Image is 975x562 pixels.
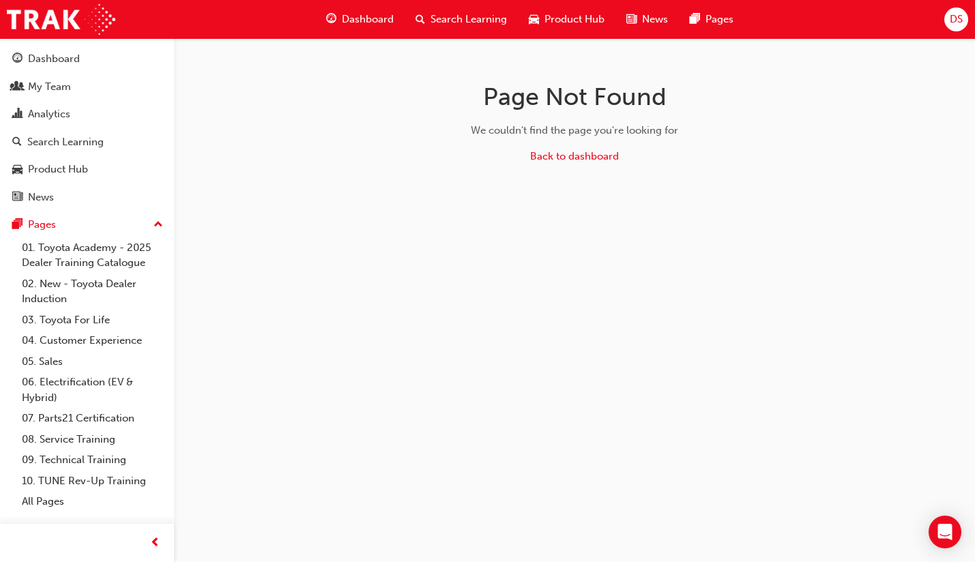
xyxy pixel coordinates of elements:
span: people-icon [12,81,23,93]
button: DS [944,8,968,31]
span: guage-icon [12,53,23,65]
a: car-iconProduct Hub [518,5,615,33]
a: Analytics [5,102,169,127]
span: car-icon [12,164,23,176]
div: Search Learning [27,134,104,150]
button: Pages [5,212,169,237]
div: Analytics [28,106,70,122]
a: 06. Electrification (EV & Hybrid) [16,372,169,408]
a: My Team [5,74,169,100]
span: car-icon [529,11,539,28]
span: news-icon [12,192,23,204]
div: Product Hub [28,162,88,177]
a: 10. TUNE Rev-Up Training [16,471,169,492]
a: Dashboard [5,46,169,72]
button: DashboardMy TeamAnalyticsSearch LearningProduct HubNews [5,44,169,212]
span: search-icon [12,136,22,149]
div: News [28,190,54,205]
span: guage-icon [326,11,336,28]
a: news-iconNews [615,5,679,33]
a: pages-iconPages [679,5,744,33]
a: Product Hub [5,157,169,182]
a: search-iconSearch Learning [405,5,518,33]
a: guage-iconDashboard [315,5,405,33]
span: Product Hub [544,12,605,27]
a: 03. Toyota For Life [16,310,169,331]
a: Search Learning [5,130,169,155]
div: Pages [28,217,56,233]
span: up-icon [154,216,163,234]
span: News [642,12,668,27]
a: News [5,185,169,210]
span: Pages [705,12,733,27]
div: My Team [28,79,71,95]
a: All Pages [16,491,169,512]
span: Dashboard [342,12,394,27]
h1: Page Not Found [358,82,791,112]
a: Back to dashboard [530,150,619,162]
a: 05. Sales [16,351,169,372]
a: 01. Toyota Academy - 2025 Dealer Training Catalogue [16,237,169,273]
span: chart-icon [12,108,23,121]
span: pages-icon [12,219,23,231]
span: Search Learning [431,12,507,27]
a: 02. New - Toyota Dealer Induction [16,273,169,310]
span: DS [950,12,963,27]
img: Trak [7,4,115,35]
a: 08. Service Training [16,429,169,450]
a: 07. Parts21 Certification [16,408,169,429]
a: 04. Customer Experience [16,330,169,351]
span: prev-icon [150,535,160,552]
a: 09. Technical Training [16,449,169,471]
div: Dashboard [28,51,80,67]
span: search-icon [416,11,425,28]
div: We couldn't find the page you're looking for [358,123,791,138]
span: pages-icon [690,11,700,28]
div: Open Intercom Messenger [929,516,961,548]
span: news-icon [626,11,637,28]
